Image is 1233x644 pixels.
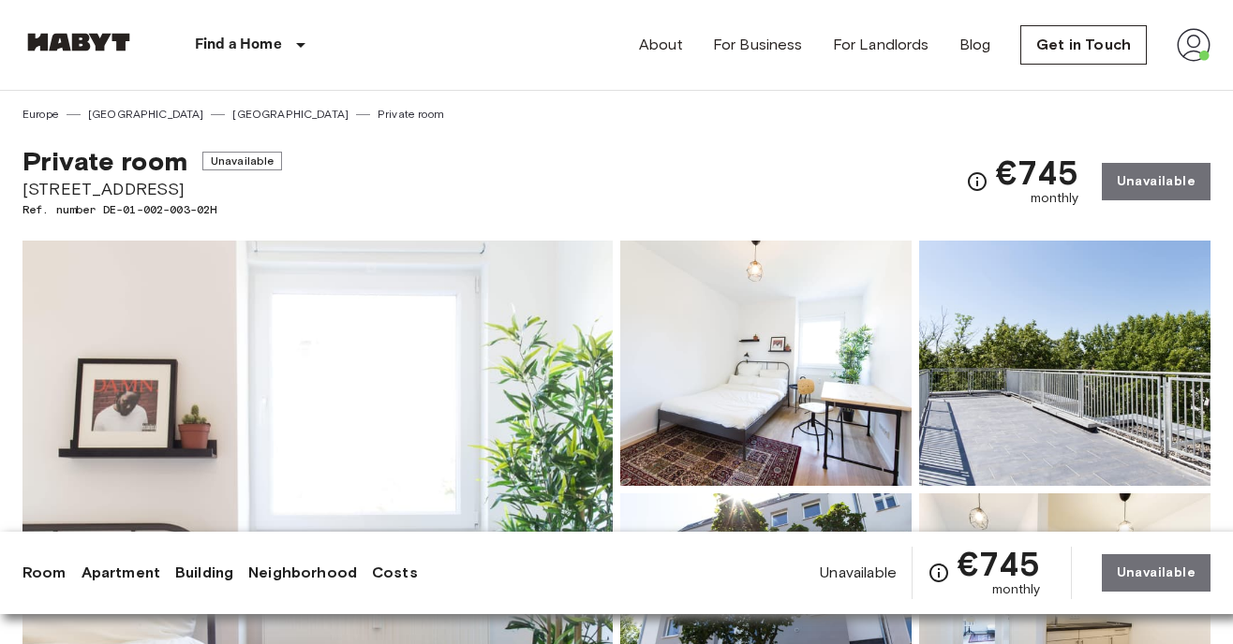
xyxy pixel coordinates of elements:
[378,106,444,123] a: Private room
[833,34,929,56] a: For Landlords
[928,562,950,584] svg: Check cost overview for full price breakdown. Please note that discounts apply to new joiners onl...
[713,34,803,56] a: For Business
[992,580,1041,599] span: monthly
[82,562,160,584] a: Apartment
[22,177,282,201] span: [STREET_ADDRESS]
[958,547,1041,580] span: €745
[22,145,187,177] span: Private room
[372,562,418,584] a: Costs
[202,152,283,170] span: Unavailable
[22,33,135,51] img: Habyt
[959,34,991,56] a: Blog
[820,563,897,583] span: Unavailable
[175,562,233,584] a: Building
[22,106,59,123] a: Europe
[88,106,204,123] a: [GEOGRAPHIC_DATA]
[1177,28,1211,62] img: avatar
[22,201,282,218] span: Ref. number DE-01-002-003-02H
[248,562,357,584] a: Neighborhood
[996,155,1079,189] span: €745
[620,241,912,486] img: Picture of unit DE-01-002-003-02H
[639,34,683,56] a: About
[919,241,1211,486] img: Picture of unit DE-01-002-003-02H
[966,170,988,193] svg: Check cost overview for full price breakdown. Please note that discounts apply to new joiners onl...
[22,562,67,584] a: Room
[1020,25,1147,65] a: Get in Touch
[232,106,349,123] a: [GEOGRAPHIC_DATA]
[1031,189,1079,208] span: monthly
[195,34,282,56] p: Find a Home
